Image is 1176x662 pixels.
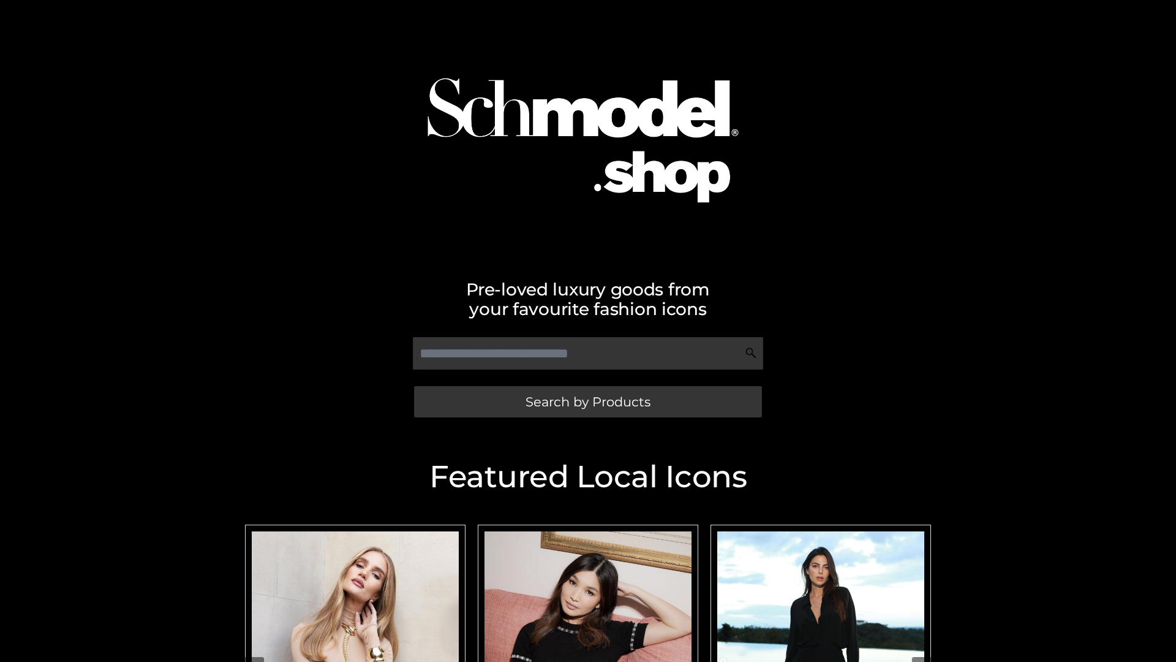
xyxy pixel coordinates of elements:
h2: Featured Local Icons​ [239,462,937,492]
a: Search by Products [414,386,762,417]
span: Search by Products [526,395,650,408]
h2: Pre-loved luxury goods from your favourite fashion icons [239,280,937,319]
img: Search Icon [745,347,757,359]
